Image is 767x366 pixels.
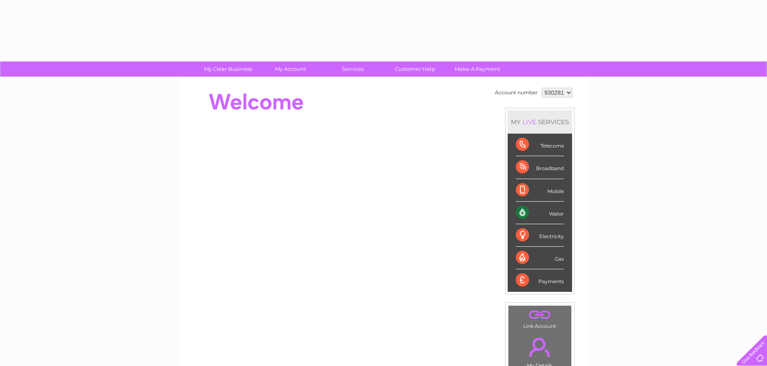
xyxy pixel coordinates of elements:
a: Make A Payment [444,61,511,77]
a: Customer Help [381,61,449,77]
div: Payments [516,269,564,291]
a: My Account [256,61,324,77]
div: Broadband [516,156,564,179]
div: Water [516,202,564,224]
td: Account number [493,86,540,100]
a: . [511,333,569,361]
div: MY SERVICES [508,110,572,134]
td: Link Account [508,305,572,331]
a: Services [319,61,387,77]
div: Mobile [516,179,564,202]
div: Electricity [516,224,564,247]
div: LIVE [521,118,538,126]
a: . [511,308,569,322]
div: Telecoms [516,134,564,156]
div: Gas [516,247,564,269]
a: My Clear Business [194,61,262,77]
